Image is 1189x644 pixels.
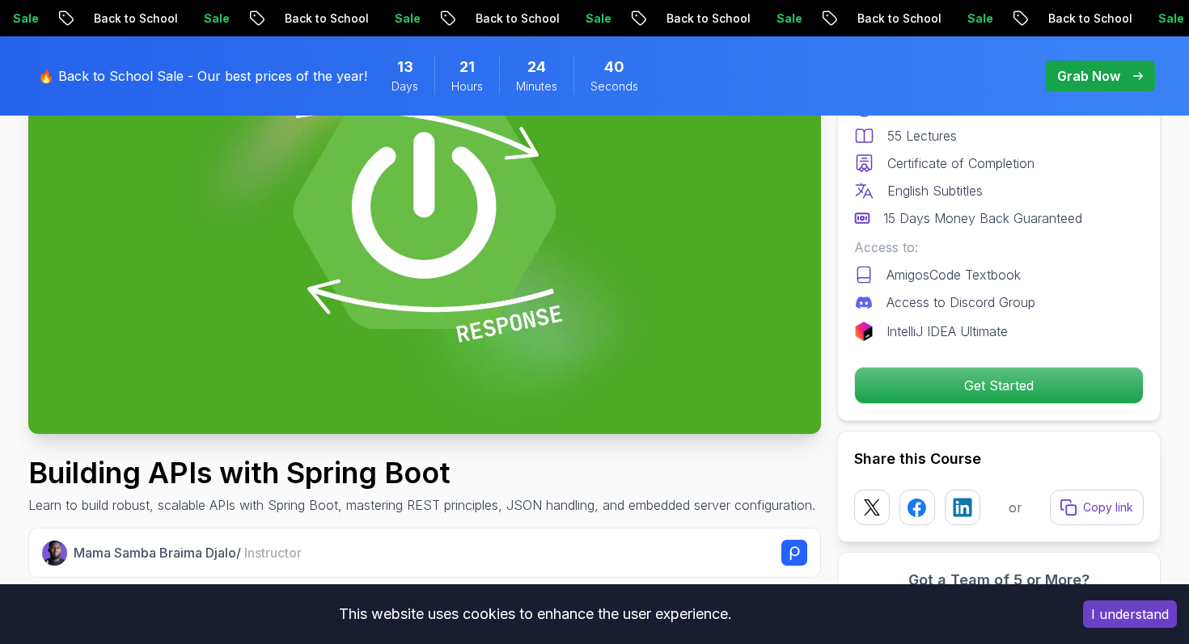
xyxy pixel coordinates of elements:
p: Sale [954,11,1006,27]
p: 🔥 Back to School Sale - Our best prices of the year! [38,66,367,86]
span: Days [391,78,418,95]
p: Back to School [81,11,191,27]
h1: Building APIs with Spring Boot [28,457,815,489]
p: 15 Days Money Back Guaranteed [883,208,1082,228]
span: Minutes [516,78,557,95]
p: Certificate of Completion [887,154,1035,173]
h3: Got a Team of 5 or More? [854,569,1144,591]
span: Seconds [590,78,638,95]
img: Nelson Djalo [42,541,67,566]
p: IntelliJ IDEA Ultimate [886,322,1008,341]
div: This website uses cookies to enhance the user experience. [12,596,1059,632]
p: Mama Samba Braima Djalo / [74,543,302,562]
p: Grab Now [1057,66,1120,86]
p: Access to Discord Group [886,293,1035,312]
p: Copy link [1083,499,1133,516]
img: jetbrains logo [854,322,874,341]
p: Sale [191,11,243,27]
span: 13 Days [397,56,413,78]
p: Access to: [854,238,1144,257]
p: 55 Lectures [887,126,957,145]
span: Hours [451,78,483,95]
button: Get Started [854,367,1144,404]
p: Sale [573,11,624,27]
p: Sale [382,11,434,27]
p: Back to School [654,11,764,27]
p: Learn to build robust, scalable APIs with Spring Boot, mastering REST principles, JSON handling, ... [28,495,815,515]
span: 24 Minutes [527,56,546,78]
p: Get Started [855,368,1143,403]
p: Back to School [463,11,573,27]
p: or [1009,498,1022,517]
span: 40 Seconds [604,56,624,78]
h2: Share this Course [854,448,1144,470]
p: English Subtitles [887,181,983,200]
p: AmigosCode Textbook [886,265,1021,284]
p: Back to School [844,11,954,27]
p: Sale [764,11,815,27]
p: Back to School [272,11,382,27]
p: Back to School [1035,11,1145,27]
span: 21 Hours [459,56,475,78]
button: Accept cookies [1083,600,1177,628]
button: Copy link [1050,490,1144,525]
span: Instructor [244,545,302,561]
